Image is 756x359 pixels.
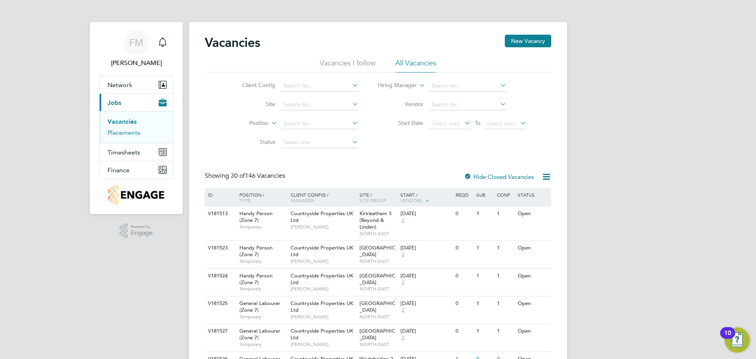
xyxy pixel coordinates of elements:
[291,327,353,341] span: Countryside Properties UK Ltd
[454,269,474,283] div: 0
[378,100,423,108] label: Vendor
[206,206,233,221] div: V181513
[206,324,233,339] div: V181527
[239,272,272,286] span: Handy Person (Zone 7)
[239,210,272,223] span: Handy Person (Zone 7)
[239,286,287,292] span: Temporary
[495,188,515,201] div: Conf
[205,172,287,180] div: Showing
[291,272,353,286] span: Countryside Properties UK Ltd
[359,210,391,230] span: Kirkleatham 3 (Beyond & Linden)
[400,273,452,279] div: [DATE]
[239,300,280,313] span: General Labourer (Zone 7)
[131,223,153,230] span: Powered by
[291,314,356,320] span: [PERSON_NAME]
[454,324,474,339] div: 0
[400,197,422,203] span: Vendors
[100,161,173,179] button: Finance
[233,188,289,207] div: Position /
[516,206,550,221] div: Open
[724,327,750,353] button: Open Resource Center, 10 new notifications
[107,99,121,106] span: Jobs
[359,258,397,264] span: NORTH-EAST
[505,35,551,47] button: New Vacancy
[454,188,474,201] div: Reqd
[107,129,140,136] a: Placements
[371,82,417,89] label: Hiring Manager
[378,119,423,126] label: Start Date
[206,241,233,255] div: V181523
[291,224,356,230] span: [PERSON_NAME]
[454,206,474,221] div: 0
[107,166,130,174] span: Finance
[487,120,515,127] span: Select date
[359,314,397,320] span: NORTH-EAST
[359,244,395,258] span: [GEOGRAPHIC_DATA]
[359,231,397,237] span: NORTH-EAST
[358,188,399,207] div: Site /
[289,188,358,207] div: Client Config /
[107,118,137,125] a: Vacancies
[239,327,280,341] span: General Labourer (Zone 7)
[100,94,173,111] button: Jobs
[429,80,506,91] input: Search for...
[239,258,287,264] span: Temporary
[231,172,245,180] span: 30 of
[291,258,356,264] span: [PERSON_NAME]
[495,324,515,339] div: 1
[495,269,515,283] div: 1
[400,307,406,314] span: 2
[205,35,260,50] h2: Vacancies
[120,223,153,238] a: Powered byEngage
[474,269,495,283] div: 1
[99,30,173,68] a: FM[PERSON_NAME]
[400,279,406,286] span: 2
[239,244,272,258] span: Handy Person (Zone 7)
[429,99,506,110] input: Search for...
[495,296,515,311] div: 1
[395,58,436,73] li: All Vacancies
[472,118,483,128] span: To
[400,210,452,217] div: [DATE]
[474,241,495,255] div: 1
[281,99,358,110] input: Search for...
[206,269,233,283] div: V181524
[291,244,353,258] span: Countryside Properties UK Ltd
[464,173,534,180] label: Hide Closed Vacancies
[291,300,353,313] span: Countryside Properties UK Ltd
[432,120,460,127] span: Select date
[239,224,287,230] span: Temporary
[100,111,173,143] div: Jobs
[724,333,731,343] div: 10
[239,197,250,203] span: Type
[230,138,275,145] label: Status
[454,296,474,311] div: 0
[281,137,358,148] input: Select one
[474,296,495,311] div: 1
[474,324,495,339] div: 1
[107,81,132,89] span: Network
[90,22,183,214] nav: Main navigation
[400,245,452,251] div: [DATE]
[516,269,550,283] div: Open
[516,324,550,339] div: Open
[474,206,495,221] div: 1
[223,119,269,127] label: Position
[359,327,395,341] span: [GEOGRAPHIC_DATA]
[107,149,140,156] span: Timesheets
[495,206,515,221] div: 1
[99,58,173,68] span: Fletcher Melhuish
[516,296,550,311] div: Open
[206,188,233,201] div: ID
[129,37,143,48] span: FM
[108,185,164,205] img: countryside-properties-logo-retina.png
[516,241,550,255] div: Open
[359,341,397,348] span: NORTH-EAST
[291,210,353,223] span: Countryside Properties UK Ltd
[400,328,452,335] div: [DATE]
[400,335,406,341] span: 2
[231,172,285,180] span: 146 Vacancies
[281,118,358,129] input: Search for...
[398,188,454,208] div: Start /
[100,143,173,161] button: Timesheets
